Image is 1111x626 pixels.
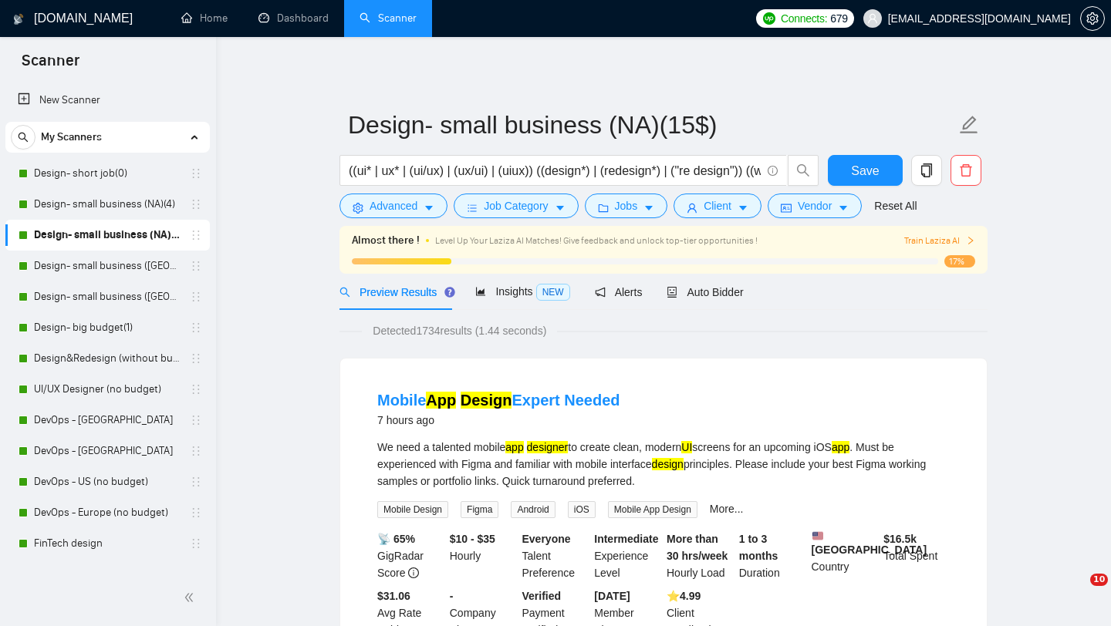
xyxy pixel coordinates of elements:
span: Mobile App Design [608,501,697,518]
span: Save [851,161,879,180]
span: info-circle [408,567,419,578]
a: Design- small business ([GEOGRAPHIC_DATA])(4) [34,281,181,312]
span: 10 [1090,574,1108,586]
mark: App [426,392,456,409]
span: holder [190,229,202,241]
span: Connects: [781,10,827,27]
span: bars [467,202,478,214]
span: edit [959,115,979,135]
a: DevOps - US (no budget) [34,466,181,497]
mark: app [505,441,523,453]
span: Almost there ! [352,232,420,249]
span: search [789,163,818,177]
button: Save [828,155,903,186]
a: Reset All [874,197,917,214]
a: searchScanner [360,12,417,25]
span: Mobile Design [377,501,448,518]
div: 7 hours ago [377,411,620,429]
button: copy [911,155,942,186]
b: $10 - $35 [450,533,495,545]
span: Job Category [484,197,548,214]
mark: Design [461,392,512,409]
span: Detected 1734 results (1.44 seconds) [362,322,557,339]
span: setting [1081,12,1104,25]
span: caret-down [838,202,849,214]
b: - [450,590,454,602]
li: New Scanner [5,85,210,116]
mark: UI [681,441,692,453]
span: search [339,287,350,298]
img: logo [13,7,24,32]
span: caret-down [738,202,748,214]
span: holder [190,476,202,488]
a: More... [710,503,744,515]
mark: app [832,441,849,453]
b: [GEOGRAPHIC_DATA] [812,530,927,556]
span: holder [190,537,202,550]
a: DevOps - [GEOGRAPHIC_DATA] [34,405,181,436]
button: idcardVendorcaret-down [768,194,862,218]
span: search [12,132,35,143]
a: DevOps - Europe (no budget) [34,497,181,528]
b: 1 to 3 months [739,533,778,562]
div: Hourly [447,530,519,581]
span: delete [951,163,981,177]
span: robot [667,287,677,298]
button: Train Laziza AI [904,234,975,248]
span: 17% [944,255,975,268]
button: barsJob Categorycaret-down [454,194,578,218]
span: caret-down [643,202,654,214]
a: Design- small business (NA)(4) [34,189,181,220]
span: info-circle [768,166,778,176]
span: idcard [781,202,792,214]
a: dashboardDashboard [258,12,329,25]
b: $31.06 [377,590,410,602]
span: holder [190,260,202,272]
span: My Scanners [41,122,102,153]
span: caret-down [555,202,566,214]
span: holder [190,568,202,581]
a: [PERSON_NAME] [34,559,181,590]
span: holder [190,445,202,457]
span: setting [353,202,363,214]
div: GigRadar Score [374,530,447,581]
span: holder [190,414,202,426]
img: 🇺🇸 [812,530,823,541]
span: Android [511,501,555,518]
span: notification [595,287,606,298]
span: caret-down [424,202,434,214]
iframe: Intercom live chat [1059,574,1096,611]
div: Duration [736,530,809,581]
a: DevOps - [GEOGRAPHIC_DATA] [34,436,181,466]
a: Design- short job(0) [34,158,181,189]
span: holder [190,321,202,334]
span: double-left [184,590,199,605]
span: NEW [536,284,570,301]
div: Hourly Load [664,530,736,581]
span: Scanner [9,49,92,82]
b: Verified [522,590,562,602]
a: setting [1080,12,1105,25]
span: Auto Bidder [667,286,743,298]
span: Alerts [595,286,643,298]
b: $ 16.5k [883,533,917,545]
a: New Scanner [18,85,198,116]
span: holder [190,507,202,519]
a: Design- small business ([GEOGRAPHIC_DATA])(15$) [34,251,181,281]
b: 📡 65% [377,533,415,545]
span: right [966,236,975,245]
span: area-chart [475,286,486,297]
b: Everyone [522,533,571,545]
a: Design- big budget(1) [34,312,181,343]
b: More than 30 hrs/week [667,533,728,562]
span: iOS [568,501,596,518]
div: Country [809,530,881,581]
div: Talent Preference [519,530,592,581]
div: We need a talented mobile to create clean, modern screens for an upcoming iOS . Must be experienc... [377,439,950,490]
span: Insights [475,285,569,298]
a: homeHome [181,12,228,25]
span: holder [190,352,202,365]
span: user [867,13,878,24]
span: user [687,202,697,214]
